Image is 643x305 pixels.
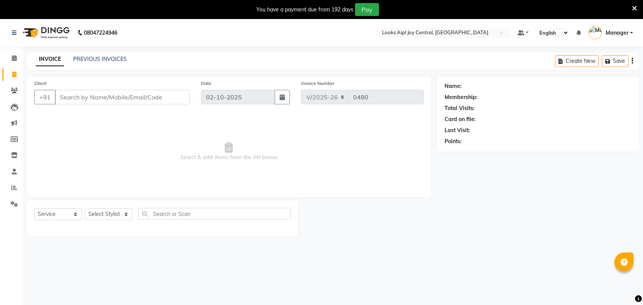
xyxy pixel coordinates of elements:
[606,29,629,37] span: Manager
[445,82,462,90] div: Name:
[19,22,72,43] img: logo
[445,137,462,145] div: Points:
[256,6,353,14] div: You have a payment due from 192 days
[201,80,211,87] label: Date
[445,93,478,101] div: Membership:
[602,55,629,67] button: Save
[138,208,291,220] input: Search or Scan
[34,90,56,104] button: +91
[355,3,379,16] button: Pay
[301,80,334,87] label: Invoice Number
[589,26,602,39] img: Manager
[73,56,127,62] a: PREVIOUS INVOICES
[555,55,599,67] button: Create New
[611,275,635,297] iframe: chat widget
[84,22,117,43] b: 08047224946
[34,80,46,87] label: Client
[36,53,64,66] a: INVOICE
[445,126,470,134] div: Last Visit:
[34,113,424,190] span: Select & add items from the list below
[445,115,476,123] div: Card on file:
[445,104,475,112] div: Total Visits:
[55,90,190,104] input: Search by Name/Mobile/Email/Code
